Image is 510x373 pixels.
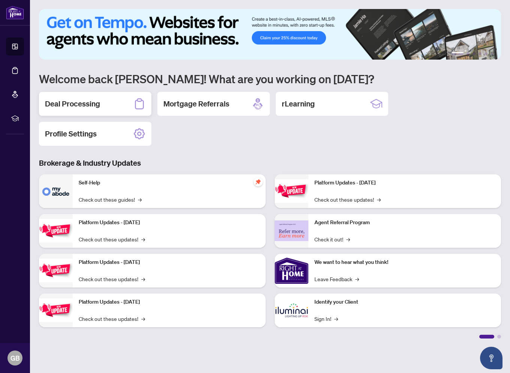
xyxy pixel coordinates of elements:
button: 6 [491,52,494,55]
button: 2 [467,52,470,55]
p: Platform Updates - [DATE] [79,298,260,306]
span: → [334,315,338,323]
h2: rLearning [282,99,315,109]
a: Check out these updates!→ [79,235,145,243]
img: Platform Updates - June 23, 2025 [275,179,308,203]
span: → [141,315,145,323]
img: logo [6,6,24,19]
h3: Brokerage & Industry Updates [39,158,501,168]
span: → [355,275,359,283]
span: pushpin [254,177,263,186]
a: Check out these updates!→ [314,195,381,204]
p: Platform Updates - [DATE] [79,219,260,227]
button: 3 [473,52,476,55]
a: Check out these updates!→ [79,315,145,323]
span: GB [10,353,20,363]
span: → [138,195,142,204]
span: → [346,235,350,243]
a: Check out these guides!→ [79,195,142,204]
h2: Profile Settings [45,129,97,139]
img: Agent Referral Program [275,220,308,241]
p: Agent Referral Program [314,219,495,227]
button: 1 [452,52,464,55]
p: Self-Help [79,179,260,187]
a: Check it out!→ [314,235,350,243]
button: 4 [479,52,482,55]
img: Platform Updates - September 16, 2025 [39,219,73,243]
h2: Deal Processing [45,99,100,109]
img: Platform Updates - July 21, 2025 [39,259,73,282]
h1: Welcome back [PERSON_NAME]! What are you working on [DATE]? [39,72,501,86]
img: Identify your Client [275,294,308,327]
span: → [141,235,145,243]
img: Platform Updates - July 8, 2025 [39,298,73,322]
a: Check out these updates!→ [79,275,145,283]
p: Platform Updates - [DATE] [79,258,260,267]
button: 5 [485,52,488,55]
h2: Mortgage Referrals [163,99,229,109]
p: We want to hear what you think! [314,258,495,267]
p: Platform Updates - [DATE] [314,179,495,187]
button: Open asap [480,347,503,369]
a: Leave Feedback→ [314,275,359,283]
p: Identify your Client [314,298,495,306]
img: Slide 0 [39,9,501,60]
a: Sign In!→ [314,315,338,323]
span: → [141,275,145,283]
img: We want to hear what you think! [275,254,308,288]
span: → [377,195,381,204]
img: Self-Help [39,174,73,208]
